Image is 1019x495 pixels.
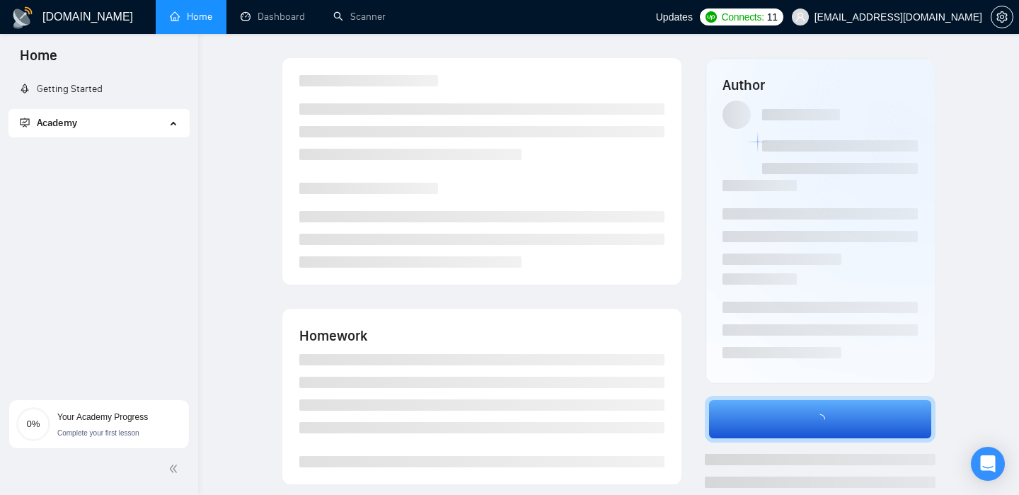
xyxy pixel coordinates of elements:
span: setting [991,11,1013,23]
a: searchScanner [333,11,386,23]
span: fund-projection-screen [20,118,30,127]
button: loading [705,396,936,443]
span: Academy [20,117,77,129]
a: dashboardDashboard [241,11,305,23]
span: user [795,12,805,22]
button: setting [991,6,1013,28]
span: Home [8,45,69,75]
span: loading [810,407,831,431]
span: Your Academy Progress [57,412,148,422]
span: Updates [656,11,693,23]
li: Getting Started [8,75,189,103]
span: Complete your first lesson [57,429,139,437]
img: logo [11,6,34,29]
a: homeHome [170,11,212,23]
h4: Homework [299,326,664,346]
a: rocketGetting Started [20,83,103,95]
span: 0% [16,419,50,428]
a: setting [991,11,1013,23]
span: 11 [767,9,778,25]
div: Open Intercom Messenger [971,447,1005,481]
span: Academy [37,117,77,129]
span: double-left [168,462,183,476]
span: Connects: [721,9,764,25]
img: upwork-logo.png [706,11,717,23]
h4: Author [722,75,919,95]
